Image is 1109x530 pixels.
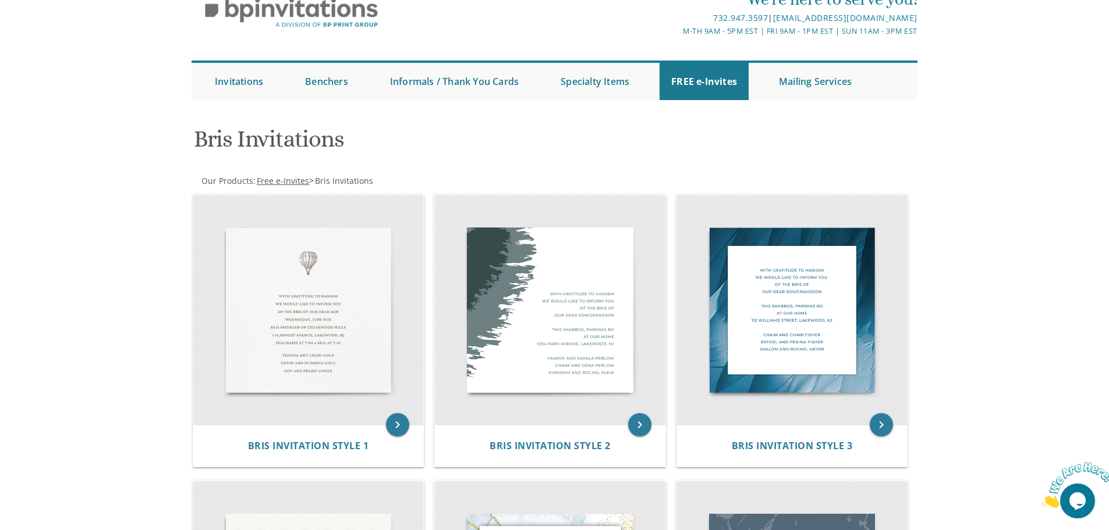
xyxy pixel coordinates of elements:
a: Bris Invitation Style 3 [732,440,853,451]
span: Bris Invitations [315,175,373,186]
a: keyboard_arrow_right [386,413,409,436]
a: Free e-Invites [256,175,309,186]
img: Bris Invitation Style 1 [193,195,424,425]
h1: Bris Invitations [194,126,669,161]
span: Bris Invitation Style 3 [732,439,853,452]
img: Bris Invitation Style 2 [435,195,665,425]
a: Our Products [200,175,253,186]
div: | [434,11,917,25]
a: Mailing Services [767,63,863,100]
a: Informals / Thank You Cards [378,63,530,100]
a: 732.947.3597 [713,12,768,23]
a: Bris Invitation Style 1 [248,440,369,451]
img: Bris Invitation Style 3 [677,195,908,425]
span: Bris Invitation Style 1 [248,439,369,452]
a: Invitations [203,63,275,100]
iframe: chat widget [1037,457,1109,513]
div: M-Th 9am - 5pm EST | Fri 9am - 1pm EST | Sun 11am - 3pm EST [434,25,917,37]
a: Bris Invitation Style 2 [490,440,611,451]
span: Bris Invitation Style 2 [490,439,611,452]
a: Bris Invitations [314,175,373,186]
span: Free e-Invites [257,175,309,186]
div: : [192,175,555,187]
a: FREE e-Invites [660,63,749,100]
a: Benchers [293,63,360,100]
a: [EMAIL_ADDRESS][DOMAIN_NAME] [773,12,917,23]
img: Chat attention grabber [5,5,77,51]
a: keyboard_arrow_right [870,413,893,436]
a: Specialty Items [549,63,641,100]
a: keyboard_arrow_right [628,413,651,436]
span: > [309,175,373,186]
